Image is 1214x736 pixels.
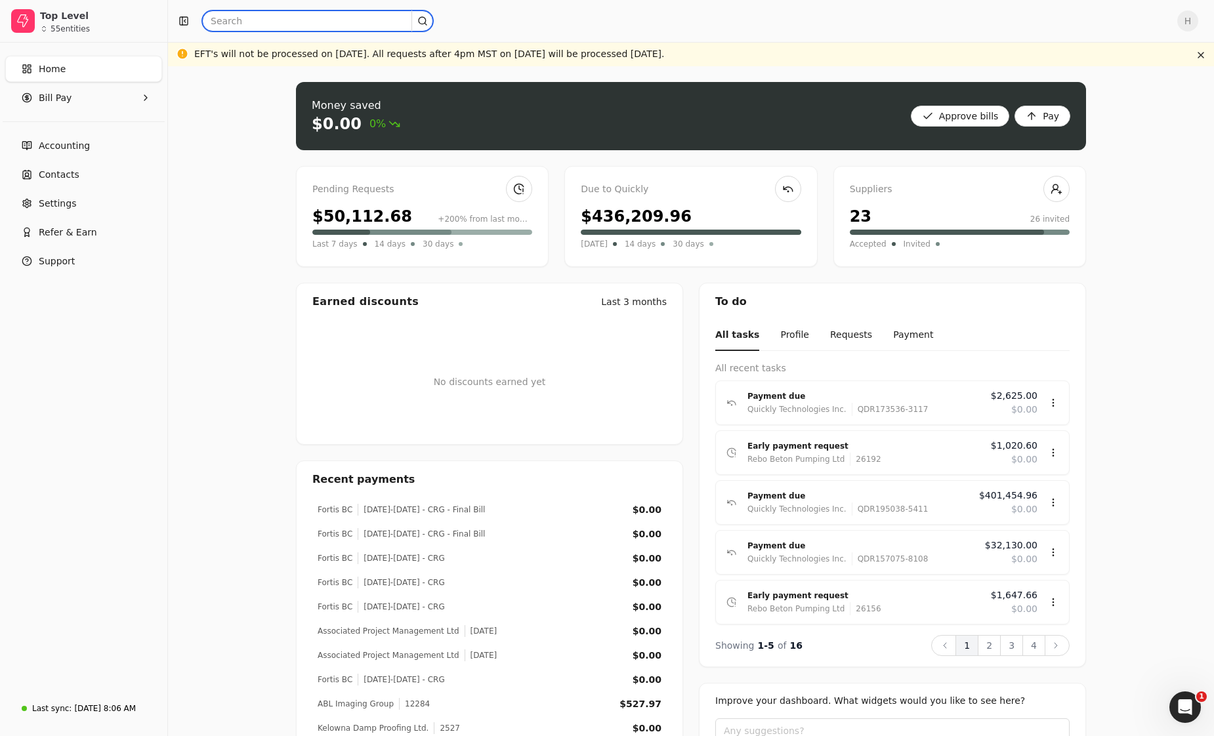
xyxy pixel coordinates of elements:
span: Bill Pay [39,91,72,105]
div: Associated Project Management Ltd [318,649,459,661]
div: Suppliers [850,182,1070,197]
div: Fortis BC [318,577,352,588]
div: No discounts earned yet [434,354,546,410]
div: 26156 [850,602,881,615]
span: Contacts [39,168,79,182]
span: $1,020.60 [991,439,1037,453]
div: $0.00 [633,503,661,517]
div: $0.00 [633,722,661,735]
div: Kelowna Damp Proofing Ltd. [318,722,429,734]
div: Associated Project Management Ltd [318,625,459,637]
button: Pay [1015,106,1070,127]
button: 1 [955,635,978,656]
span: $1,647.66 [991,588,1037,602]
div: Money saved [312,98,400,113]
button: All tasks [715,320,759,351]
span: 0% [369,116,400,132]
div: Last sync: [32,703,72,714]
div: 2527 [434,722,460,734]
span: $32,130.00 [985,539,1037,552]
div: [DATE] [465,625,497,637]
input: Search [202,10,433,31]
div: Earned discounts [312,294,419,310]
div: $0.00 [633,649,661,663]
span: 1 [1196,691,1207,702]
div: 26 invited [1030,213,1070,225]
iframe: Intercom live chat [1169,691,1201,723]
span: Last 7 days [312,237,358,251]
div: Quickly Technologies Inc. [747,552,847,565]
div: 23 [850,205,871,228]
div: Payment due [747,539,974,552]
div: [DATE]-[DATE] - CRG [358,601,444,613]
button: H [1177,10,1198,31]
span: Showing [715,640,754,651]
div: To do [700,283,1085,320]
div: Fortis BC [318,528,352,540]
button: Payment [893,320,933,351]
span: $2,625.00 [991,389,1037,403]
div: Pending Requests [312,182,532,197]
button: 3 [1000,635,1023,656]
div: $0.00 [633,673,661,687]
div: [DATE]-[DATE] - CRG [358,552,444,564]
div: $0.00 [633,552,661,565]
button: Bill Pay [5,85,162,111]
span: Refer & Earn [39,226,97,239]
span: 30 days [423,237,453,251]
span: 14 days [375,237,406,251]
span: 1 - 5 [758,640,774,651]
button: Refer & Earn [5,219,162,245]
div: $0.00 [633,624,661,638]
div: Fortis BC [318,674,352,685]
div: Early payment request [747,589,980,602]
span: Invited [904,237,931,251]
div: [DATE]-[DATE] - CRG [358,577,444,588]
div: Payment due [747,489,969,502]
div: $0.00 [312,113,362,134]
div: $527.97 [619,697,661,711]
div: $0.00 [633,527,661,541]
div: Quickly Technologies Inc. [747,502,847,516]
div: [DATE] [465,649,497,661]
div: 55 entities [51,25,90,33]
div: [DATE] 8:06 AM [74,703,136,714]
button: Profile [780,320,809,351]
div: Top Level [40,9,156,22]
span: 14 days [625,237,656,251]
div: Payment due [747,390,980,403]
div: $0.00 [633,576,661,590]
span: Settings [39,197,76,211]
div: QDR195038-5411 [852,502,929,516]
div: EFT's will not be processed on [DATE]. All requests after 4pm MST on [DATE] will be processed [DA... [194,47,665,61]
div: Rebo Beton Pumping Ltd [747,453,845,466]
span: $0.00 [1011,403,1037,417]
div: $0.00 [633,600,661,614]
span: $401,454.96 [979,489,1037,502]
div: Due to Quickly [581,182,801,197]
button: Requests [830,320,872,351]
span: $0.00 [1011,502,1037,516]
div: [DATE]-[DATE] - CRG [358,674,444,685]
button: Approve bills [911,106,1010,127]
div: [DATE]-[DATE] - CRG - Final Bill [358,528,485,540]
span: Home [39,62,66,76]
span: Accounting [39,139,90,153]
div: $436,209.96 [581,205,692,228]
button: Last 3 months [601,295,667,309]
span: 16 [790,640,803,651]
span: $0.00 [1011,552,1037,566]
div: Fortis BC [318,504,352,516]
div: 12284 [399,698,430,710]
span: $0.00 [1011,602,1037,616]
span: 30 days [673,237,703,251]
a: Settings [5,190,162,216]
span: Accepted [850,237,887,251]
div: ABL Imaging Group [318,698,394,710]
button: 2 [978,635,1001,656]
div: All recent tasks [715,361,1070,375]
div: Quickly Technologies Inc. [747,403,847,416]
a: Last sync:[DATE] 8:06 AM [5,697,162,720]
div: Fortis BC [318,601,352,613]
